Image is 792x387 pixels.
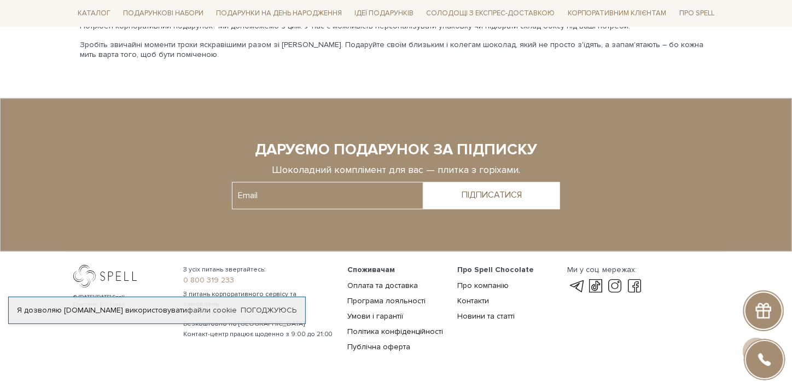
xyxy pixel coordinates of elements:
a: Політика конфіденційності [348,327,444,336]
a: файли cookie [187,305,237,315]
a: Про компанію [457,281,509,290]
span: Ідеї подарунків [350,5,418,22]
p: Зробіть звичайні моменти трохи яскравішими разом зі [PERSON_NAME]. Подаруйте своїм близьким і кол... [80,40,712,60]
span: Контакт-центр працює щоденно з 9:00 до 21:00 [183,330,335,339]
a: Контакти [457,296,489,305]
a: Новини та статті [457,311,515,321]
span: З питань корпоративного сервісу та замовлень: [183,290,335,309]
span: Про Spell [675,5,719,22]
span: Подарункові набори [119,5,208,22]
a: telegram [567,280,586,293]
div: Я дозволяю [DOMAIN_NAME] використовувати [9,305,305,315]
span: Споживачам [348,265,395,274]
span: Каталог [73,5,115,22]
span: Подарунки на День народження [212,5,346,22]
div: © [DATE]-[DATE] Spell Chocolate. Всі права захищені [73,294,147,315]
a: Солодощі з експрес-доставкою [422,4,560,23]
a: instagram [606,280,625,293]
span: Безкоштовно по [GEOGRAPHIC_DATA] [183,319,335,329]
a: Програма лояльності [348,296,426,305]
a: Публічна оферта [348,342,411,351]
a: 0 800 319 233 [183,275,335,285]
a: Корпоративним клієнтам [563,4,671,23]
span: З усіх питань звертайтесь: [183,265,335,275]
a: facebook [625,280,644,293]
div: Ми у соц. мережах: [567,265,644,275]
a: Оплата та доставка [348,281,418,290]
a: Умови і гарантії [348,311,404,321]
span: Про Spell Chocolate [457,265,534,274]
a: tik-tok [586,280,605,293]
a: Погоджуюсь [241,305,296,315]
